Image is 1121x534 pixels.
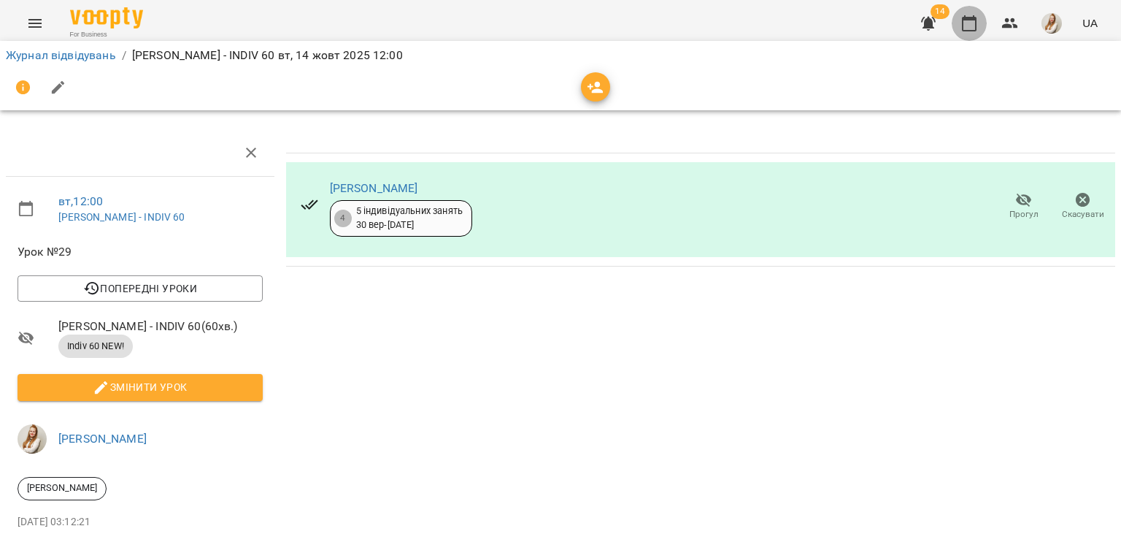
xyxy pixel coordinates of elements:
span: UA [1082,15,1098,31]
span: Попередні уроки [29,280,251,297]
p: [PERSON_NAME] - INDIV 60 вт, 14 жовт 2025 12:00 [132,47,403,64]
span: Урок №29 [18,243,263,261]
button: Попередні уроки [18,275,263,302]
p: [DATE] 03:12:21 [18,515,263,530]
a: вт , 12:00 [58,194,103,208]
img: Voopty Logo [70,7,143,28]
nav: breadcrumb [6,47,1115,64]
button: Прогул [994,186,1053,227]
button: UA [1076,9,1103,37]
span: 14 [931,4,949,19]
div: [PERSON_NAME] [18,477,107,500]
span: [PERSON_NAME] - INDIV 60 ( 60 хв. ) [58,318,263,335]
li: / [122,47,126,64]
button: Menu [18,6,53,41]
button: Змінити урок [18,374,263,400]
span: Скасувати [1062,208,1104,221]
a: [PERSON_NAME] [330,181,418,195]
div: 4 [334,210,352,227]
a: [PERSON_NAME] - INDIV 60 [58,211,185,223]
a: [PERSON_NAME] [58,432,147,446]
div: 5 індивідуальних занять 30 вер - [DATE] [356,205,463,232]
button: Скасувати [1053,186,1112,227]
span: Indiv 60 NEW! [58,340,133,353]
span: [PERSON_NAME] [18,481,106,495]
span: Прогул [1009,208,1039,221]
span: Змінити урок [29,378,251,396]
img: db46d55e6fdf8c79d257263fe8ff9f52.jpeg [1041,13,1062,34]
img: db46d55e6fdf8c79d257263fe8ff9f52.jpeg [18,424,47,454]
span: For Business [70,30,143,39]
a: Журнал відвідувань [6,48,116,62]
